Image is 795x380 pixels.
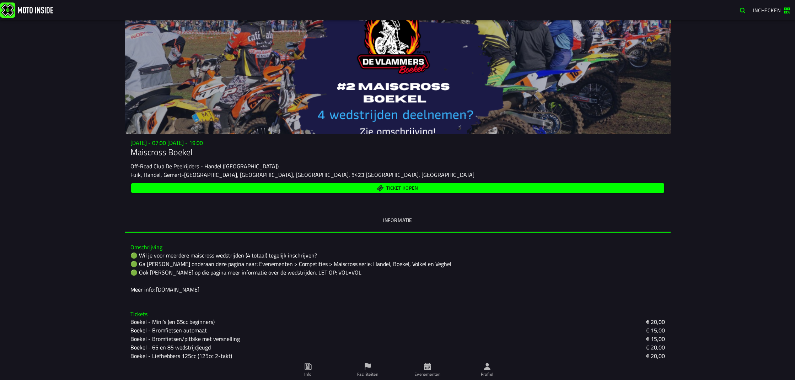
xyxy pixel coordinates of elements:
[646,335,665,343] ion-text: € 15,00
[130,146,665,158] h1: Maiscross Boekel
[130,352,232,360] ion-text: Boekel - Liefhebbers 125cc (125cc 2-takt)
[646,326,665,335] ion-text: € 15,00
[753,6,781,14] span: Inchecken
[750,4,794,16] a: Inchecken
[130,244,665,251] h3: Omschrijving
[130,326,207,335] ion-text: Boekel - Bromfietsen automaat
[130,170,474,179] ion-text: Fuik, Handel, Gemert-[GEOGRAPHIC_DATA], [GEOGRAPHIC_DATA], [GEOGRAPHIC_DATA], 5423 [GEOGRAPHIC_DA...
[130,140,665,146] h3: [DATE] - 07:00 [DATE] - 19:00
[481,371,494,378] ion-label: Profiel
[646,352,665,360] ion-text: € 20,00
[646,317,665,326] ion-text: € 20,00
[304,371,311,378] ion-label: Info
[414,371,440,378] ion-label: Evenementen
[130,311,665,317] h3: Tickets
[130,335,240,343] ion-text: Boekel - Bromfietsen/pitbike met versnelling
[130,251,665,294] div: 🟢 Wil je voor meerdere maiscross wedstrijden (4 totaal) tegelijk inschrijven? 🟢 Ga [PERSON_NAME] ...
[130,162,279,170] ion-text: Off-Road Club De Peelrijders - Handel ([GEOGRAPHIC_DATA])
[386,186,418,190] span: Ticket kopen
[130,317,215,326] ion-text: Boekel - Mini’s (en 65cc beginners)
[357,371,378,378] ion-label: Faciliteiten
[130,343,211,352] ion-text: Boekel - 65 en 85 wedstrijdjeugd
[646,343,665,352] ion-text: € 20,00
